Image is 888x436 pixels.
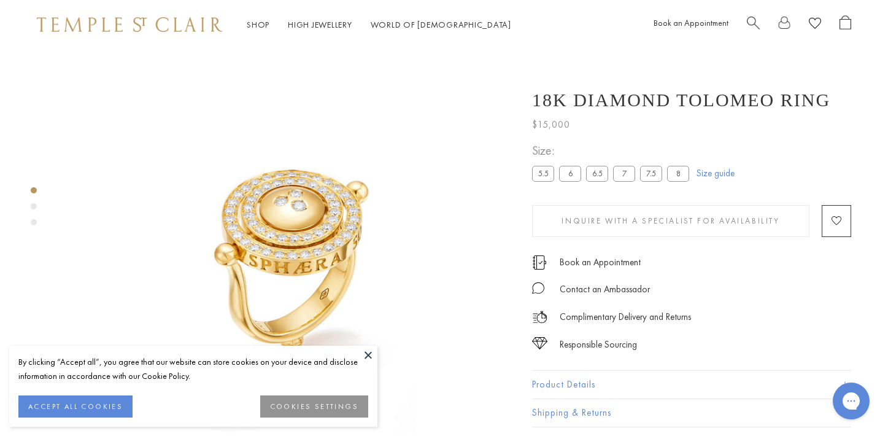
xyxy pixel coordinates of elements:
[747,15,760,34] a: Search
[827,378,876,424] iframe: Gorgias live chat messenger
[371,19,511,30] a: World of [DEMOGRAPHIC_DATA]World of [DEMOGRAPHIC_DATA]
[562,216,779,226] span: Inquire With A Specialist for Availability
[532,90,830,111] h1: 18K Diamond Tolomeo Ring
[532,205,809,237] button: Inquire With A Specialist for Availability
[560,255,641,269] a: Book an Appointment
[654,17,728,28] a: Book an Appointment
[613,166,635,181] label: 7
[560,337,637,352] div: Responsible Sourcing
[840,15,851,34] a: Open Shopping Bag
[559,166,581,181] label: 6
[532,282,544,294] img: MessageIcon-01_2.svg
[560,282,650,297] div: Contact an Ambassador
[31,184,37,235] div: Product gallery navigation
[586,166,608,181] label: 6.5
[809,15,821,34] a: View Wishlist
[247,17,511,33] nav: Main navigation
[18,355,368,383] div: By clicking “Accept all”, you agree that our website can store cookies on your device and disclos...
[18,395,133,418] button: ACCEPT ALL COOKIES
[532,166,554,181] label: 5.5
[532,255,547,270] img: icon_appointment.svg
[667,166,689,181] label: 8
[640,166,662,181] label: 7.5
[260,395,368,418] button: COOKIES SETTINGS
[532,371,851,399] button: Product Details
[560,309,691,325] p: Complimentary Delivery and Returns
[532,399,851,427] button: Shipping & Returns
[697,167,735,179] a: Size guide
[247,19,269,30] a: ShopShop
[532,117,570,133] span: $15,000
[532,337,547,349] img: icon_sourcing.svg
[532,141,694,161] span: Size:
[288,19,352,30] a: High JewelleryHigh Jewellery
[532,309,547,325] img: icon_delivery.svg
[37,17,222,32] img: Temple St. Clair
